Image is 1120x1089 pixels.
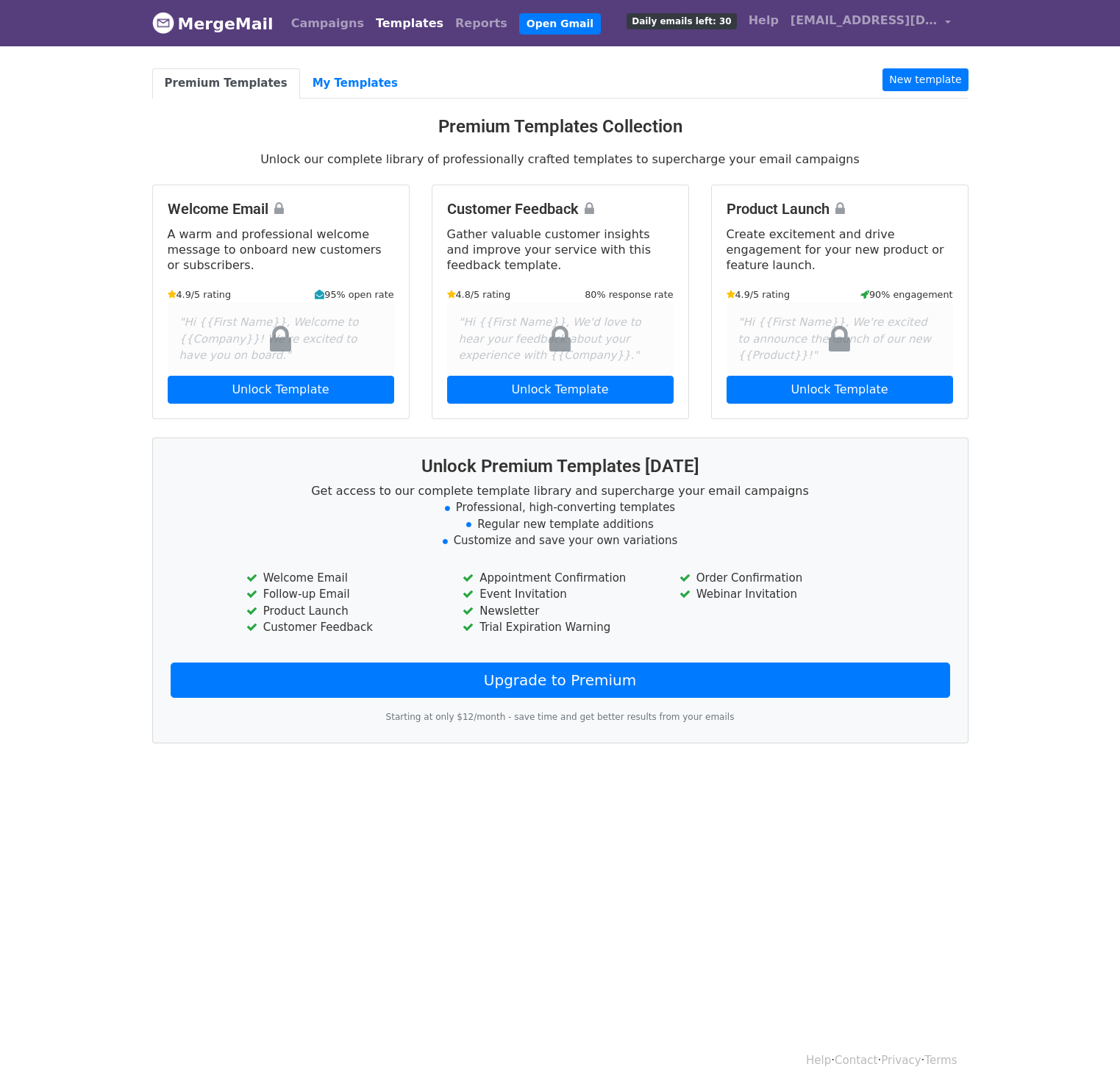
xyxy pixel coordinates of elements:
small: 95% open rate [315,288,393,301]
a: Open Gmail [519,13,601,35]
li: Regular new template additions [171,516,950,533]
p: Gather valuable customer insights and improve your service with this feedback template. [447,226,674,273]
a: Unlock Template [168,376,394,404]
li: Welcome Email [246,570,440,587]
a: Help [806,1054,831,1067]
p: A warm and professional welcome message to onboard new customers or subscribers. [168,226,394,273]
h4: Welcome Email [168,200,394,218]
li: Order Confirmation [680,570,874,587]
div: "Hi {{First Name}}, We'd love to hear your feedback about your experience with {{Company}}." [447,302,674,376]
a: Unlock Template [447,376,674,404]
a: MergeMail [152,8,274,39]
h3: Unlock Premium Templates [DATE] [171,456,950,477]
li: Trial Expiration Warning [463,619,657,636]
p: Starting at only $12/month - save time and get better results from your emails [171,710,950,725]
a: My Templates [300,68,410,99]
a: Reports [449,9,513,38]
span: Daily emails left: 30 [627,13,736,29]
small: 4.8/5 rating [447,288,511,301]
li: Event Invitation [463,586,657,603]
li: Customize and save your own variations [171,532,950,549]
li: Professional, high-converting templates [171,499,950,516]
small: 4.9/5 rating [168,288,232,301]
h4: Product Launch [727,200,953,218]
small: 90% engagement [860,288,953,301]
li: Product Launch [246,603,440,620]
a: Templates [370,9,449,38]
li: Newsletter [463,603,657,620]
li: Customer Feedback [246,619,440,636]
a: Upgrade to Premium [171,663,950,698]
a: Premium Templates [152,68,300,99]
a: Contact [835,1054,877,1067]
small: 80% response rate [585,288,673,301]
div: "Hi {{First Name}}, Welcome to {{Company}}! We're excited to have you on board." [168,302,394,376]
h4: Customer Feedback [447,200,674,218]
p: Get access to our complete template library and supercharge your email campaigns [171,483,950,499]
a: Unlock Template [727,376,953,404]
a: Campaigns [285,9,370,38]
h3: Premium Templates Collection [152,116,969,138]
p: Unlock our complete library of professionally crafted templates to supercharge your email campaigns [152,151,969,167]
a: New template [882,68,968,91]
small: 4.9/5 rating [727,288,791,301]
a: Daily emails left: 30 [621,6,742,35]
span: [EMAIL_ADDRESS][DOMAIN_NAME] [791,12,938,29]
div: "Hi {{First Name}}, We're excited to announce the launch of our new {{Product}}!" [727,302,953,376]
a: Help [743,6,785,35]
a: [EMAIL_ADDRESS][DOMAIN_NAME] [785,6,957,40]
a: Privacy [881,1054,921,1067]
li: Appointment Confirmation [463,570,657,587]
a: Terms [924,1054,957,1067]
img: MergeMail logo [152,12,174,34]
li: Follow-up Email [246,586,440,603]
li: Webinar Invitation [680,586,874,603]
p: Create excitement and drive engagement for your new product or feature launch. [727,226,953,273]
